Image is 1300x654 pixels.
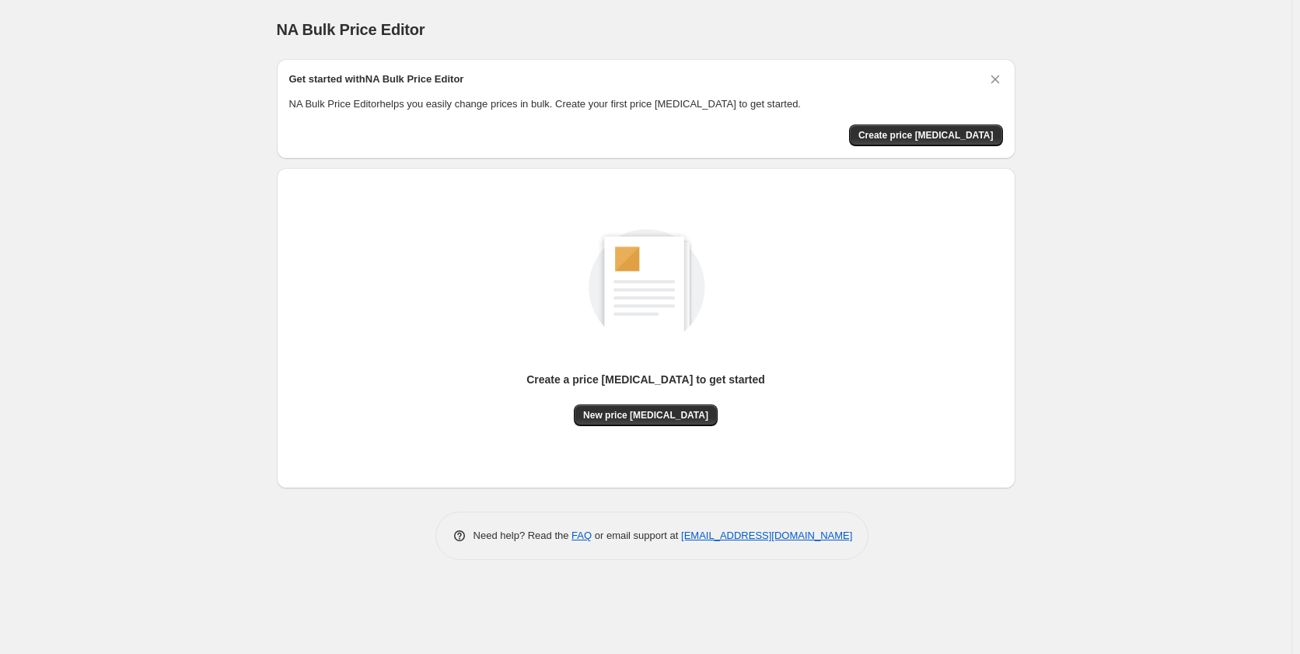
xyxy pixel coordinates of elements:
span: NA Bulk Price Editor [277,21,425,38]
p: Create a price [MEDICAL_DATA] to get started [526,372,765,387]
button: Dismiss card [987,72,1003,87]
a: [EMAIL_ADDRESS][DOMAIN_NAME] [681,530,852,541]
span: New price [MEDICAL_DATA] [583,409,708,421]
span: Create price [MEDICAL_DATA] [858,129,994,142]
span: or email support at [592,530,681,541]
a: FAQ [571,530,592,541]
button: Create price change job [849,124,1003,146]
p: NA Bulk Price Editor helps you easily change prices in bulk. Create your first price [MEDICAL_DAT... [289,96,1003,112]
button: New price [MEDICAL_DATA] [574,404,718,426]
span: Need help? Read the [474,530,572,541]
h2: Get started with NA Bulk Price Editor [289,72,464,87]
